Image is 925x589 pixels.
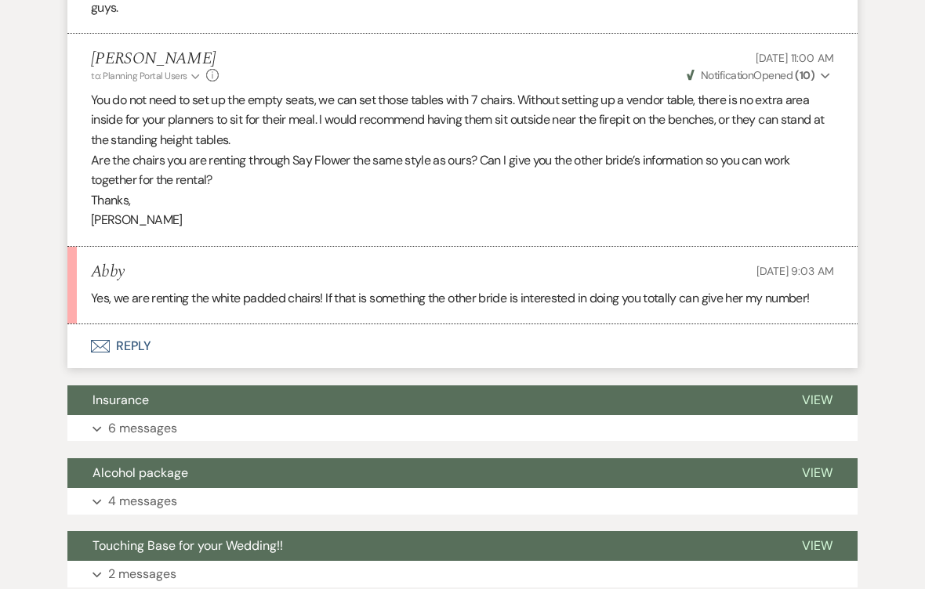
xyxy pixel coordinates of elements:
p: 2 messages [108,564,176,584]
button: 4 messages [67,488,858,515]
button: 6 messages [67,415,858,442]
button: Alcohol package [67,458,777,488]
span: View [802,392,832,408]
button: to: Planning Portal Users [91,69,202,83]
button: View [777,531,858,561]
p: 6 messages [108,418,177,439]
p: You do not need to set up the empty seats, we can set those tables with 7 chairs. Without setting... [91,90,834,150]
span: View [802,464,832,481]
span: Alcohol package [92,464,188,481]
span: [DATE] 9:03 AM [756,264,834,278]
button: Reply [67,324,858,368]
p: Yes, we are renting the white padded chairs! If that is something the other bride is interested i... [91,288,834,309]
button: 2 messages [67,561,858,587]
button: View [777,458,858,488]
span: Insurance [92,392,149,408]
p: [PERSON_NAME] [91,210,834,230]
h5: Abby [91,262,124,282]
button: NotificationOpened (10) [684,67,834,84]
span: [DATE] 11:00 AM [756,51,834,65]
h5: [PERSON_NAME] [91,49,219,69]
p: Are the chairs you are renting through Say Flower the same style as ours? Can I give you the othe... [91,150,834,190]
p: Thanks, [91,190,834,211]
strong: ( 10 ) [795,68,814,82]
span: Notification [701,68,753,82]
span: View [802,537,832,554]
span: Touching Base for your Wedding!! [92,537,283,554]
span: to: Planning Portal Users [91,70,187,82]
button: View [777,385,858,415]
span: Opened [687,68,815,82]
p: 4 messages [108,491,177,511]
button: Touching Base for your Wedding!! [67,531,777,561]
button: Insurance [67,385,777,415]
